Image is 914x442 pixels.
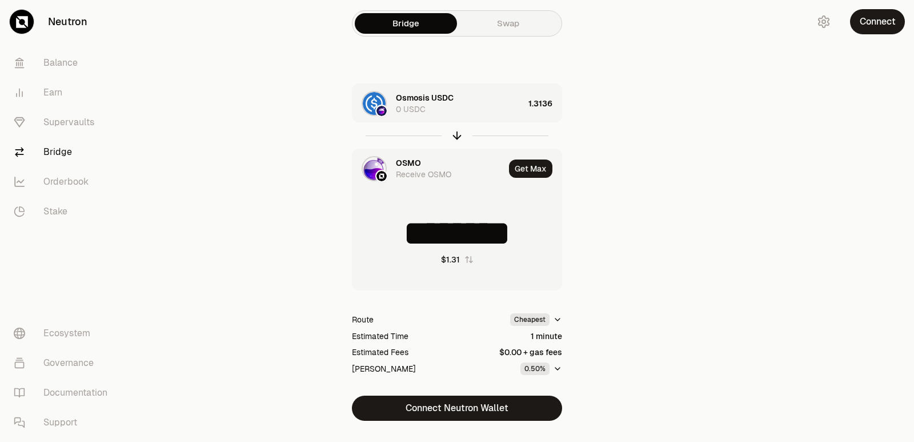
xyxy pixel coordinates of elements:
[352,84,524,123] div: USDC LogoOsmosis LogoOsmosis USDC0 USDC
[396,103,426,115] div: 0 USDC
[5,167,123,197] a: Orderbook
[5,378,123,408] a: Documentation
[352,149,504,188] div: OSMO LogoNeutron LogoOSMOReceive OSMO
[520,363,550,375] div: 0.50%
[5,348,123,378] a: Governance
[520,363,562,375] button: 0.50%
[363,157,386,180] img: OSMO Logo
[352,330,408,342] div: Estimated Time
[352,314,374,325] div: Route
[5,48,123,78] a: Balance
[352,84,562,123] button: USDC LogoOsmosis LogoOsmosis USDC0 USDC1.3136
[363,92,386,115] img: USDC Logo
[528,84,562,123] div: 1.3136
[5,137,123,167] a: Bridge
[5,78,123,107] a: Earn
[510,313,550,326] div: Cheapest
[352,363,416,375] div: [PERSON_NAME]
[396,92,454,103] div: Osmosis USDC
[510,313,562,326] button: Cheapest
[396,157,421,169] div: OSMO
[5,197,123,226] a: Stake
[457,13,559,34] a: Swap
[352,347,408,358] div: Estimated Fees
[396,169,451,180] div: Receive OSMO
[509,160,552,178] button: Get Max
[352,396,562,421] button: Connect Neutron Wallet
[376,171,387,181] img: Neutron Logo
[441,254,460,265] div: $1.31
[5,107,123,137] a: Supervaults
[5,318,123,348] a: Ecosystem
[376,106,387,116] img: Osmosis Logo
[5,408,123,437] a: Support
[531,330,562,342] div: 1 minute
[850,9,905,34] button: Connect
[355,13,457,34] a: Bridge
[441,254,474,265] button: $1.31
[499,347,562,358] div: $0.00 + gas fees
